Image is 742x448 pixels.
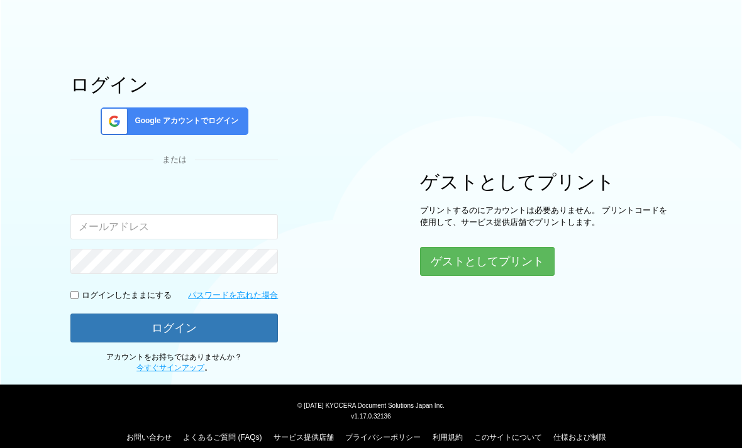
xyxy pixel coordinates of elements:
div: または [70,154,278,166]
span: © [DATE] KYOCERA Document Solutions Japan Inc. [297,401,445,409]
button: ゲストとしてプリント [420,247,555,276]
p: アカウントをお持ちではありませんか？ [70,352,278,373]
input: メールアドレス [70,214,278,239]
button: ログイン [70,314,278,342]
span: Google アカウントでログイン [130,116,238,126]
a: お問い合わせ [126,433,172,442]
a: サービス提供店舗 [274,433,334,442]
p: ログインしたままにする [82,290,172,302]
a: 今すぐサインアップ [136,363,204,372]
a: 利用規約 [433,433,463,442]
a: パスワードを忘れた場合 [188,290,278,302]
h1: ゲストとしてプリント [420,172,672,192]
p: プリントするのにアカウントは必要ありません。 プリントコードを使用して、サービス提供店舗でプリントします。 [420,205,672,228]
a: 仕様および制限 [553,433,606,442]
h1: ログイン [70,74,278,95]
a: プライバシーポリシー [345,433,421,442]
a: このサイトについて [474,433,542,442]
span: 。 [136,363,212,372]
span: v1.17.0.32136 [351,412,390,420]
a: よくあるご質問 (FAQs) [183,433,262,442]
